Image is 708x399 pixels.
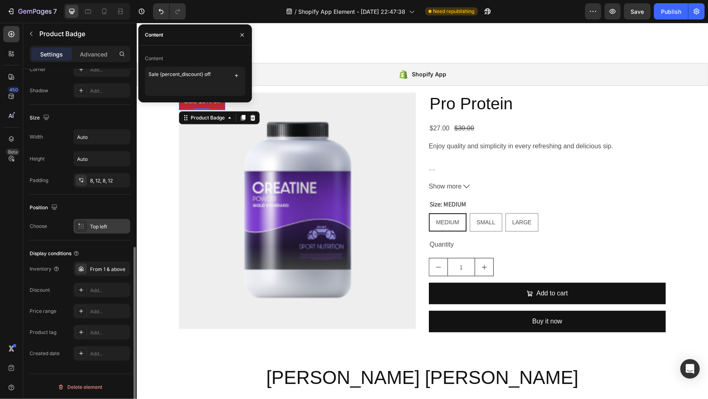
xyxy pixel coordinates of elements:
p: 7 [53,7,57,16]
pre: Sale 10% off [42,69,88,88]
button: Buy it now [292,288,529,310]
div: From 1 & above [90,266,128,273]
button: decrement [293,236,311,253]
span: Show more [292,158,325,170]
div: Inventory [30,265,60,273]
iframe: Design area [137,23,708,399]
p: Product Badge [39,29,127,39]
div: Add... [90,87,128,95]
legend: Size: MEDIUM [292,176,330,187]
div: Product Badge [52,91,90,99]
button: Publish [654,3,688,20]
span: Shopify App Element - [DATE] 22:47:38 [299,7,406,16]
span: SMALL [340,196,359,203]
div: Price range [30,308,56,315]
button: Add to cart [292,260,529,282]
p: Advanced [80,50,108,59]
h2: [PERSON_NAME] [PERSON_NAME] [42,342,529,368]
div: Beta [6,149,19,155]
div: 8, 12, 8, 12 [90,177,128,184]
button: Save [624,3,651,20]
span: Need republishing [433,8,475,15]
div: Add to cart [400,265,431,277]
div: Discount [30,286,50,294]
div: Open Intercom Messenger [680,359,700,379]
input: Auto [74,130,130,144]
div: Shopify App [275,47,310,56]
p: Enjoy quality and simplicity in every refreshing and delicious sip. [292,119,529,128]
input: Auto [74,152,130,166]
div: Width [30,133,43,141]
div: Publish [661,7,681,16]
div: Content [145,55,163,62]
button: increment [338,236,357,253]
div: Content [145,31,163,39]
div: Choose [30,223,47,230]
div: Height [30,155,45,163]
div: Add... [90,66,128,74]
div: Position [30,202,59,213]
div: Product tag [30,329,56,336]
div: Quantity [292,215,529,229]
div: 450 [8,87,19,93]
input: quantity [311,236,338,253]
button: Show more [292,158,529,170]
div: Corner [30,66,46,73]
div: $27.00 [292,99,314,113]
div: Created date [30,350,60,357]
p: Settings [40,50,63,59]
div: Size [30,113,51,124]
div: Top left [90,223,128,230]
span: LARGE [376,196,395,203]
div: Undo/Redo [153,3,186,20]
div: $30.00 [317,99,338,113]
span: Save [631,8,644,15]
div: Shadow [30,87,48,94]
div: Delete element [58,382,102,392]
span: / [295,7,297,16]
div: Padding [30,177,48,184]
button: 7 [3,3,60,20]
button: Delete element [30,381,130,394]
h2: Pro Protein [292,69,529,93]
span: MEDIUM [299,196,323,203]
div: Buy it now [396,293,426,305]
div: Display conditions [30,250,80,257]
